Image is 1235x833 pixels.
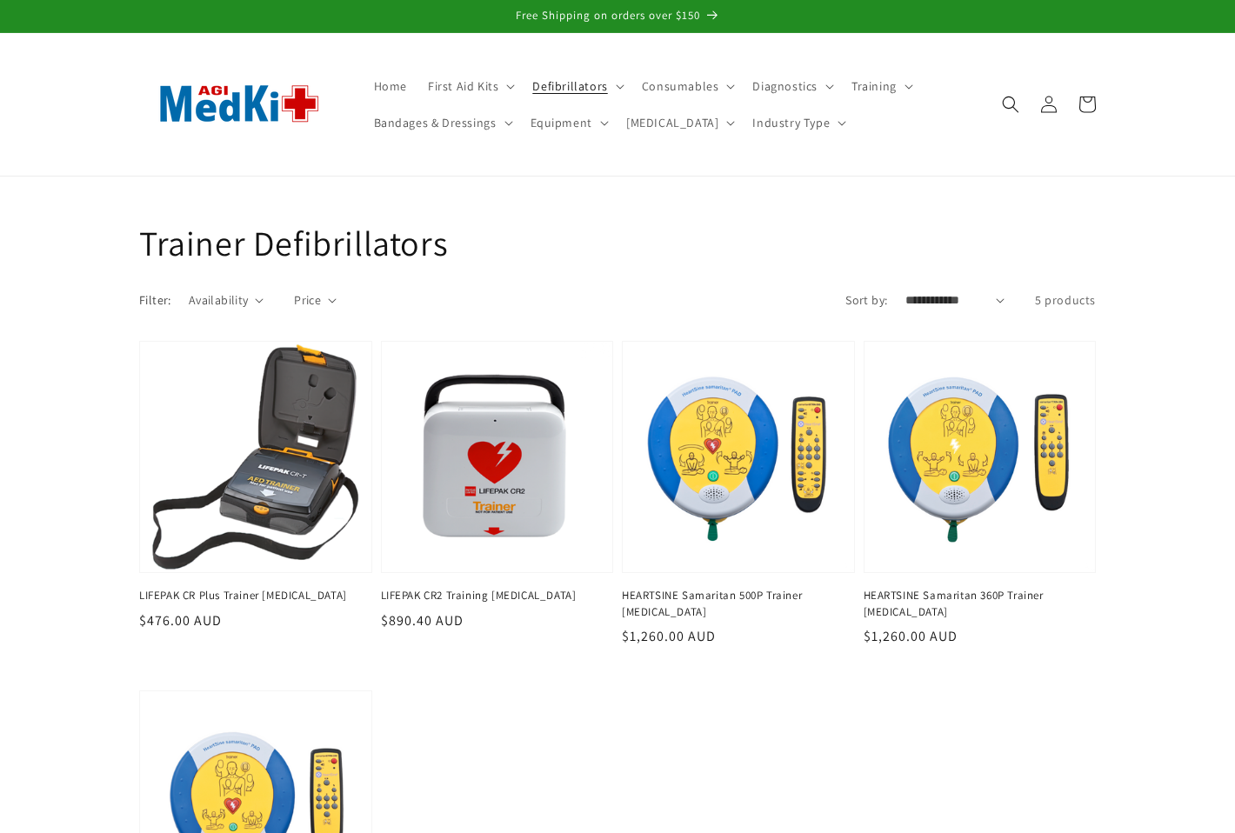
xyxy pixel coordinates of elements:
summary: Price [294,291,337,310]
a: HEARTSINE Samaritan 360P Trainer [MEDICAL_DATA] [864,588,1086,619]
summary: Diagnostics [742,68,841,104]
summary: Equipment [520,104,616,141]
span: Defibrillators [532,78,607,94]
summary: First Aid Kits [417,68,522,104]
summary: Industry Type [742,104,853,141]
a: HEARTSINE Samaritan 500P Trainer [MEDICAL_DATA] [622,588,844,619]
span: Bandages & Dressings [374,115,497,130]
img: AGI MedKit [139,57,339,151]
a: LIFEPAK CR2 Training [MEDICAL_DATA] [381,588,604,603]
a: LIFEPAK CR Plus Trainer [MEDICAL_DATA] [139,588,362,603]
summary: Search [991,85,1030,123]
summary: Defibrillators [522,68,631,104]
a: Home [364,68,417,104]
span: Your quote is successfully added [991,798,1195,823]
summary: Bandages & Dressings [364,104,520,141]
span: Price [294,291,321,310]
summary: Availability [189,291,264,310]
span: Equipment [531,115,592,130]
span: First Aid Kits [428,78,498,94]
h2: Filter: [139,291,171,310]
span: Diagnostics [752,78,818,94]
label: Sort by: [845,292,887,308]
summary: Consumables [631,68,743,104]
span: Availability [189,291,249,310]
span: [MEDICAL_DATA] [626,115,718,130]
span: Training [851,78,897,94]
span: Home [374,78,407,94]
span: 5 products [1035,292,1096,308]
h1: Trainer Defibrillators [139,220,1096,265]
span: Industry Type [752,115,830,130]
summary: [MEDICAL_DATA] [616,104,742,141]
p: Free Shipping on orders over $150 [17,9,1218,23]
span: Consumables [642,78,719,94]
summary: Training [841,68,920,104]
